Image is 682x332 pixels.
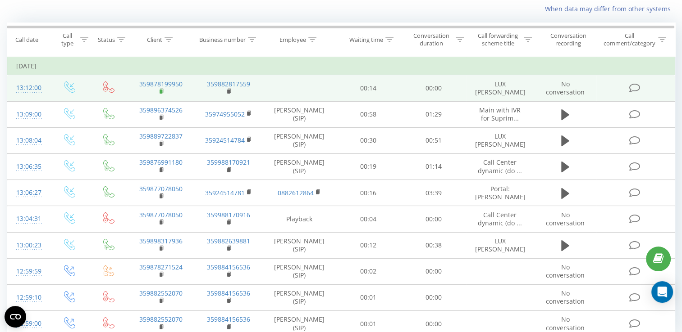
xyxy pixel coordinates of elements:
div: Employee [279,36,306,44]
a: 359884156536 [207,315,250,323]
a: 359882552070 [139,315,183,323]
a: 0882612864 [278,188,314,197]
td: 00:58 [336,101,401,127]
div: 13:06:35 [16,158,40,175]
div: 13:04:31 [16,210,40,228]
a: 359878271524 [139,263,183,271]
div: 12:59:59 [16,263,40,280]
div: Client [147,36,162,44]
td: 00:12 [336,232,401,258]
a: 35924514781 [205,188,245,197]
div: Conversation duration [409,32,453,47]
a: 359988170916 [207,211,250,219]
span: Main with IVR for Suprim... [479,106,521,122]
div: Call type [57,32,78,47]
td: Portal: [PERSON_NAME] [466,180,534,206]
a: When data may differ from other systems [545,4,675,13]
span: No conversation [546,315,585,332]
span: No conversation [546,211,585,227]
div: 13:06:27 [16,184,40,202]
div: 13:08:04 [16,132,40,149]
span: No conversation [546,263,585,279]
td: 00:00 [401,284,466,310]
div: Waiting time [349,36,383,44]
a: 359896374526 [139,106,183,114]
div: Business number [199,36,246,44]
td: [PERSON_NAME] (SIP) [263,153,336,179]
div: Call comment/category [603,32,656,47]
div: 13:12:00 [16,79,40,97]
td: 01:29 [401,101,466,127]
a: 359988170921 [207,158,250,166]
a: 359876991180 [139,158,183,166]
td: [PERSON_NAME] (SIP) [263,258,336,284]
a: 35924514784 [205,136,245,144]
td: 00:02 [336,258,401,284]
td: [PERSON_NAME] (SIP) [263,127,336,153]
a: 359882817559 [207,80,250,88]
a: 359878199950 [139,80,183,88]
a: 359884156536 [207,289,250,297]
td: 00:00 [401,75,466,101]
td: 00:38 [401,232,466,258]
div: 13:00:23 [16,237,40,254]
button: Open CMP widget [5,306,26,328]
td: Playback [263,206,336,232]
span: Call Center dynamic (do ... [478,211,522,227]
td: [PERSON_NAME] (SIP) [263,232,336,258]
td: 00:04 [336,206,401,232]
div: Call forwarding scheme title [474,32,522,47]
a: 359898317936 [139,237,183,245]
a: 359882552070 [139,289,183,297]
div: Conversation recording [542,32,595,47]
div: Call date [15,36,38,44]
a: 359889722837 [139,132,183,140]
div: Open Intercom Messenger [651,281,673,303]
td: 00:30 [336,127,401,153]
td: 00:19 [336,153,401,179]
a: 35974955052 [205,110,245,118]
td: LUX [PERSON_NAME] [466,232,534,258]
span: Call Center dynamic (do ... [478,158,522,175]
td: [PERSON_NAME] (SIP) [263,284,336,310]
td: 00:01 [336,284,401,310]
td: 00:51 [401,127,466,153]
a: 359877078050 [139,211,183,219]
div: 12:59:10 [16,289,40,306]
td: 00:14 [336,75,401,101]
td: 03:39 [401,180,466,206]
span: No conversation [546,289,585,305]
a: 359877078050 [139,184,183,193]
div: 13:09:00 [16,106,40,123]
td: 00:00 [401,206,466,232]
td: 01:14 [401,153,466,179]
td: 00:00 [401,258,466,284]
a: 359884156536 [207,263,250,271]
div: Status [98,36,115,44]
td: [PERSON_NAME] (SIP) [263,101,336,127]
td: [DATE] [7,57,675,75]
td: LUX [PERSON_NAME] [466,127,534,153]
td: LUX [PERSON_NAME] [466,75,534,101]
a: 359882639881 [207,237,250,245]
td: 00:16 [336,180,401,206]
span: No conversation [546,80,585,96]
